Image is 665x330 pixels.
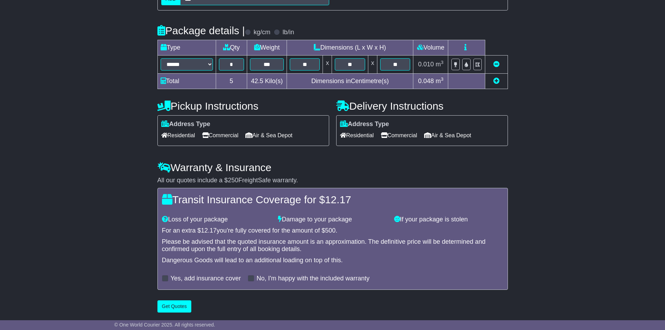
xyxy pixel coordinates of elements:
[157,100,329,112] h4: Pickup Instructions
[162,227,503,235] div: For an extra $ you're fully covered for the amount of $ .
[201,227,217,234] span: 12.17
[162,238,503,253] div: Please be advised that the quoted insurance amount is an approximation. The definitive price will...
[228,177,238,184] span: 250
[162,257,503,264] div: Dangerous Goods will lead to an additional loading on top of this.
[257,275,370,283] label: No, I'm happy with the included warranty
[247,74,287,89] td: Kilo(s)
[157,162,508,173] h4: Warranty & Insurance
[274,216,391,223] div: Damage to your package
[325,227,335,234] span: 500
[287,74,413,89] td: Dimensions in Centimetre(s)
[161,130,195,141] span: Residential
[424,130,471,141] span: Air & Sea Depot
[381,130,417,141] span: Commercial
[171,275,241,283] label: Yes, add insurance cover
[157,177,508,184] div: All our quotes include a $ FreightSafe warranty.
[325,194,351,205] span: 12.17
[216,40,247,56] td: Qty
[441,76,444,82] sup: 3
[216,74,247,89] td: 5
[157,300,192,313] button: Get Quotes
[340,130,374,141] span: Residential
[202,130,238,141] span: Commercial
[436,61,444,68] span: m
[391,216,507,223] div: If your package is stolen
[157,40,216,56] td: Type
[114,322,215,328] span: © One World Courier 2025. All rights reserved.
[336,100,508,112] h4: Delivery Instructions
[158,216,275,223] div: Loss of your package
[251,78,263,85] span: 42.5
[245,130,293,141] span: Air & Sea Depot
[247,40,287,56] td: Weight
[253,29,270,36] label: kg/cm
[418,61,434,68] span: 0.010
[162,194,503,205] h4: Transit Insurance Coverage for $
[287,40,413,56] td: Dimensions (L x W x H)
[493,78,500,85] a: Add new item
[493,61,500,68] a: Remove this item
[413,40,448,56] td: Volume
[157,74,216,89] td: Total
[340,120,389,128] label: Address Type
[323,56,332,74] td: x
[282,29,294,36] label: lb/in
[157,25,245,36] h4: Package details |
[418,78,434,85] span: 0.048
[436,78,444,85] span: m
[368,56,377,74] td: x
[161,120,210,128] label: Address Type
[441,60,444,65] sup: 3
